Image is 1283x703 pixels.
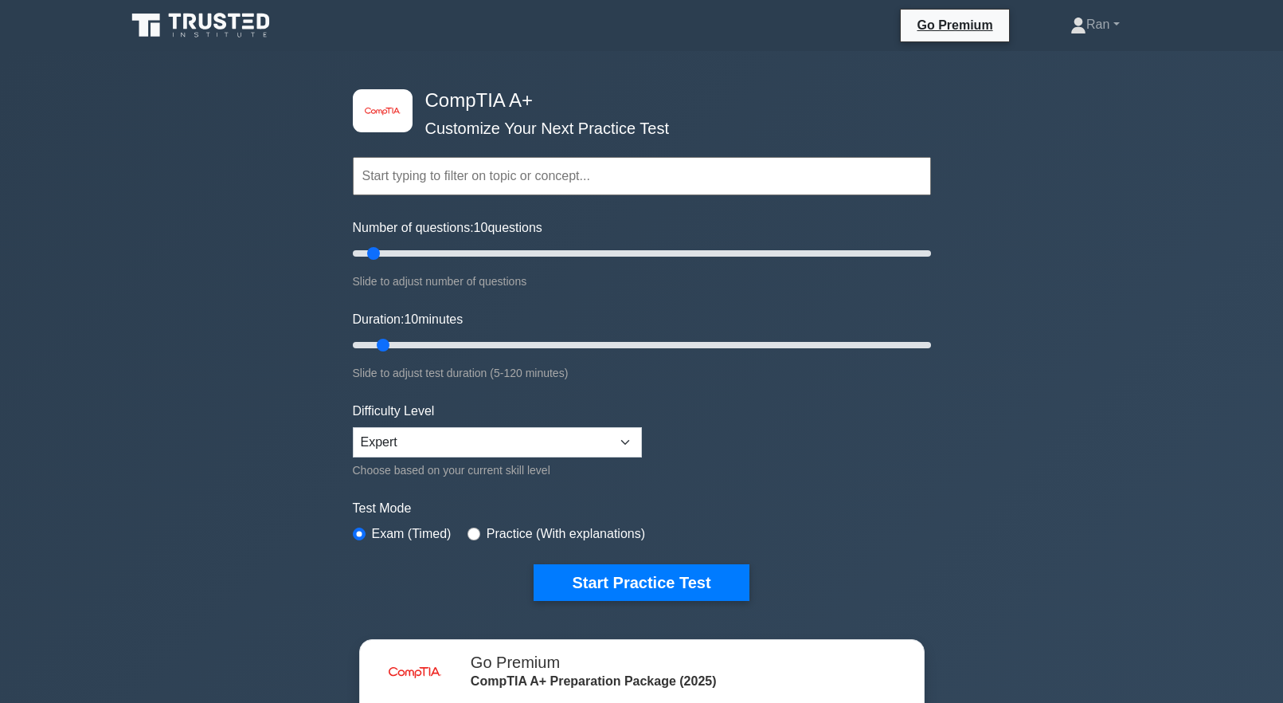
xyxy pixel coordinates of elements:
[353,157,931,195] input: Start typing to filter on topic or concept...
[353,461,642,480] div: Choose based on your current skill level
[474,221,488,234] span: 10
[353,218,542,238] label: Number of questions: questions
[353,310,464,329] label: Duration: minutes
[372,524,452,544] label: Exam (Timed)
[1032,9,1157,41] a: Ran
[907,15,1002,35] a: Go Premium
[353,363,931,383] div: Slide to adjust test duration (5-120 minutes)
[487,524,645,544] label: Practice (With explanations)
[353,402,435,421] label: Difficulty Level
[404,312,418,326] span: 10
[353,499,931,518] label: Test Mode
[534,564,749,601] button: Start Practice Test
[419,89,853,112] h4: CompTIA A+
[353,272,931,291] div: Slide to adjust number of questions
